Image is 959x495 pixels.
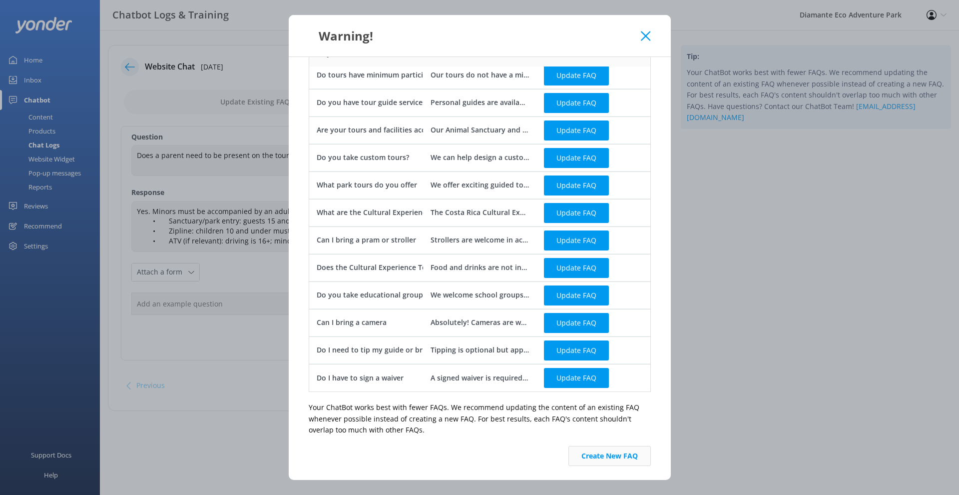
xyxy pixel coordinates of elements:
div: What park tours do you offer [317,180,417,191]
div: row [309,281,651,309]
div: Do tours have minimum participant requirements [317,70,487,81]
div: We welcome school groups and educational organizations for interactive cultural, wildlife, and co... [430,290,529,301]
div: Can I bring a pram or stroller [317,235,416,246]
div: Personal guides are available for $45 per hour with a reservation. Tour operator guides can accom... [430,97,529,108]
div: row [309,364,651,391]
button: Update FAQ [544,203,609,223]
div: row [309,116,651,144]
button: Update FAQ [544,258,609,278]
div: Our Animal Sanctuary and most areas are accessible to wheelchairs and strollers. Some adventure a... [430,125,529,136]
div: row [309,61,651,89]
button: Update FAQ [544,148,609,168]
div: Do I need to tip my guide or bring cash [317,345,451,356]
div: row [309,254,651,281]
div: row [309,171,651,199]
div: A signed waiver is required for all activities. You can view it in advance [URL][DOMAIN_NAME] [430,372,529,383]
button: Create New FAQ [568,446,651,466]
div: row [309,309,651,336]
div: We can help design a custom group experience based on your interests - whether it’s adventure-pac... [430,152,529,163]
div: Can I bring a camera [317,317,387,328]
div: row [309,89,651,116]
button: Update FAQ [544,93,609,113]
div: Strollers are welcome in accessible areas like the [GEOGRAPHIC_DATA]. [430,235,529,246]
div: Food and drinks are not included in the Costa Rica Cultural Experience Tour, but you can add a bu... [430,262,529,273]
div: Are your tours and facilities accessible [317,125,449,136]
div: row [309,336,651,364]
div: Warning! [309,27,641,44]
div: Do you take educational group trips [317,290,441,301]
button: Update FAQ [544,285,609,305]
div: row [309,226,651,254]
button: Update FAQ [544,340,609,360]
button: Update FAQ [544,230,609,250]
div: Our tours do not have a minimum number of participants. [430,70,529,81]
div: Do I have to sign a waiver [317,372,404,383]
div: Does the Cultural Experience Tour include food and drinks [317,262,517,273]
div: Tipping is optional but appreciated. You can tip in cash or credit card. [430,345,529,356]
button: Update FAQ [544,175,609,195]
div: row [309,199,651,226]
div: The Costa Rica Cultural Experience Tour is open to all ages, but children 15 and under must be su... [430,207,529,218]
button: Close [641,31,650,41]
button: Update FAQ [544,313,609,333]
button: Update FAQ [544,368,609,388]
button: Update FAQ [544,65,609,85]
div: Absolutely! Cameras are welcome, and we also offer professional photo services for certain activi... [430,317,529,328]
p: Your ChatBot works best with fewer FAQs. We recommend updating the content of an existing FAQ whe... [309,402,651,435]
div: What are the Cultural Experience Tour restrictions [317,207,489,218]
div: Do you take custom tours? [317,152,409,163]
button: Update FAQ [544,120,609,140]
div: We offer exciting guided tours at [GEOGRAPHIC_DATA], including the Zip Line Tour with Costa Rica’... [430,180,529,191]
div: row [309,144,651,171]
div: grid [309,66,651,391]
div: Do you have tour guide services [317,97,426,108]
